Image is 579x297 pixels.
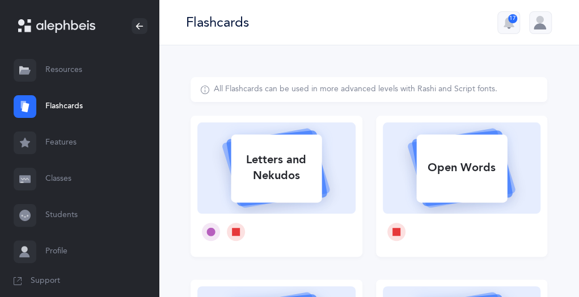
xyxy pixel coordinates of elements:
[508,14,517,23] div: 17
[214,84,497,95] div: All Flashcards can be used in more advanced levels with Rashi and Script fonts.
[186,13,249,32] div: Flashcards
[231,145,322,190] div: Letters and Nekudos
[522,240,565,283] iframe: Drift Widget Chat Controller
[416,153,507,183] div: Open Words
[497,11,520,34] button: 17
[31,275,60,287] span: Support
